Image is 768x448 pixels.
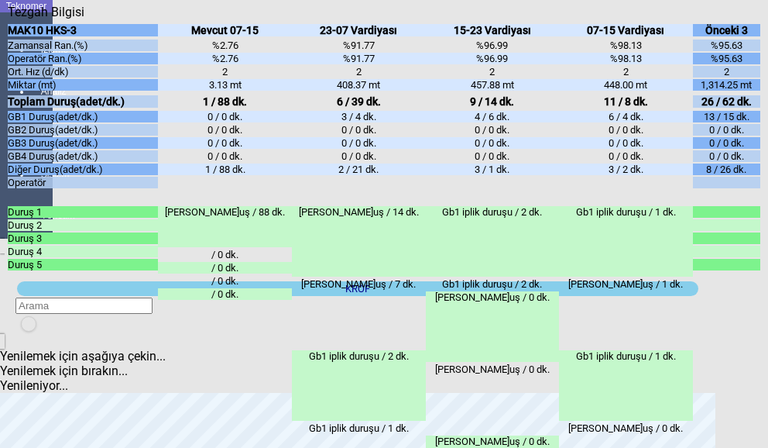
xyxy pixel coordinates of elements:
[158,79,292,91] div: 3.13 mt
[693,95,760,108] div: 26 / 62 dk.
[426,364,560,434] div: [PERSON_NAME]uş / 0 dk.
[292,24,426,36] div: 23-07 Vardiyası
[559,53,693,64] div: %98.13
[8,95,158,108] div: Toplam Duruş(adet/dk.)
[8,111,158,122] div: GB1 Duruş(adet/dk.)
[8,150,158,162] div: GB4 Duruş(adet/dk.)
[158,275,292,287] div: / 0 dk.
[292,137,426,149] div: 0 / 0 dk.
[292,40,426,51] div: %91.77
[158,124,292,136] div: 0 / 0 dk.
[8,5,90,19] div: Tezgah Bilgisi
[559,111,693,122] div: 6 / 4 dk.
[8,219,158,231] div: Duruş 2
[559,150,693,162] div: 0 / 0 dk.
[292,111,426,122] div: 3 / 4 dk.
[292,206,426,277] div: [PERSON_NAME]uş / 14 dk.
[292,278,426,349] div: [PERSON_NAME]uş / 7 dk.
[158,164,292,175] div: 1 / 88 dk.
[426,53,560,64] div: %96.99
[8,259,158,271] div: Duruş 5
[559,350,693,421] div: Gb1 iplik duruşu / 1 dk.
[8,233,158,244] div: Duruş 3
[426,124,560,136] div: 0 / 0 dk.
[426,40,560,51] div: %96.99
[559,66,693,78] div: 2
[559,79,693,91] div: 448.00 mt
[8,40,158,51] div: Zamansal Ran.(%)
[8,137,158,149] div: GB3 Duruş(adet/dk.)
[559,95,693,108] div: 11 / 8 dk.
[559,137,693,149] div: 0 / 0 dk.
[158,206,292,247] div: [PERSON_NAME]uş / 88 dk.
[426,66,560,78] div: 2
[8,164,158,175] div: Diğer Duruş(adet/dk.)
[426,278,560,290] div: Gb1 iplik duruşu / 2 dk.
[559,124,693,136] div: 0 / 0 dk.
[292,66,426,78] div: 2
[292,79,426,91] div: 408.37 mt
[693,79,760,91] div: 1,314.25 mt
[158,66,292,78] div: 2
[8,124,158,136] div: GB2 Duruş(adet/dk.)
[292,164,426,175] div: 2 / 21 dk.
[426,137,560,149] div: 0 / 0 dk.
[693,137,760,149] div: 0 / 0 dk.
[292,53,426,64] div: %91.77
[426,95,560,108] div: 9 / 14 dk.
[8,24,158,36] div: MAK10 HKS-3
[693,24,760,36] div: Önceki 3
[559,164,693,175] div: 3 / 2 dk.
[426,164,560,175] div: 3 / 1 dk.
[426,291,560,362] div: [PERSON_NAME]uş / 0 dk.
[158,24,292,36] div: Mevcut 07-15
[8,53,158,64] div: Operatör Ran.(%)
[158,249,292,260] div: / 0 dk.
[292,124,426,136] div: 0 / 0 dk.
[158,111,292,122] div: 0 / 0 dk.
[158,150,292,162] div: 0 / 0 dk.
[693,124,760,136] div: 0 / 0 dk.
[8,79,158,91] div: Miktar (mt)
[158,40,292,51] div: %2.76
[8,246,158,257] div: Duruş 4
[693,40,760,51] div: %95.63
[693,53,760,64] div: %95.63
[559,40,693,51] div: %98.13
[426,206,560,277] div: Gb1 iplik duruşu / 2 dk.
[292,350,426,421] div: Gb1 iplik duruşu / 2 dk.
[158,137,292,149] div: 0 / 0 dk.
[426,79,560,91] div: 457.88 mt
[559,206,693,277] div: Gb1 iplik duruşu / 1 dk.
[158,288,292,300] div: / 0 dk.
[693,150,760,162] div: 0 / 0 dk.
[292,95,426,108] div: 6 / 39 dk.
[559,278,693,349] div: [PERSON_NAME]uş / 1 dk.
[426,150,560,162] div: 0 / 0 dk.
[426,111,560,122] div: 4 / 6 dk.
[8,206,158,218] div: Duruş 1
[292,150,426,162] div: 0 / 0 dk.
[559,24,693,36] div: 07-15 Vardiyası
[693,164,760,175] div: 8 / 26 dk.
[8,66,158,78] div: Ort. Hız (d/dk)
[426,24,560,36] div: 15-23 Vardiyası
[693,66,760,78] div: 2
[693,111,760,122] div: 13 / 15 dk.
[158,262,292,274] div: / 0 dk.
[158,53,292,64] div: %2.76
[8,177,158,188] div: Operatör
[158,95,292,108] div: 1 / 88 dk.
